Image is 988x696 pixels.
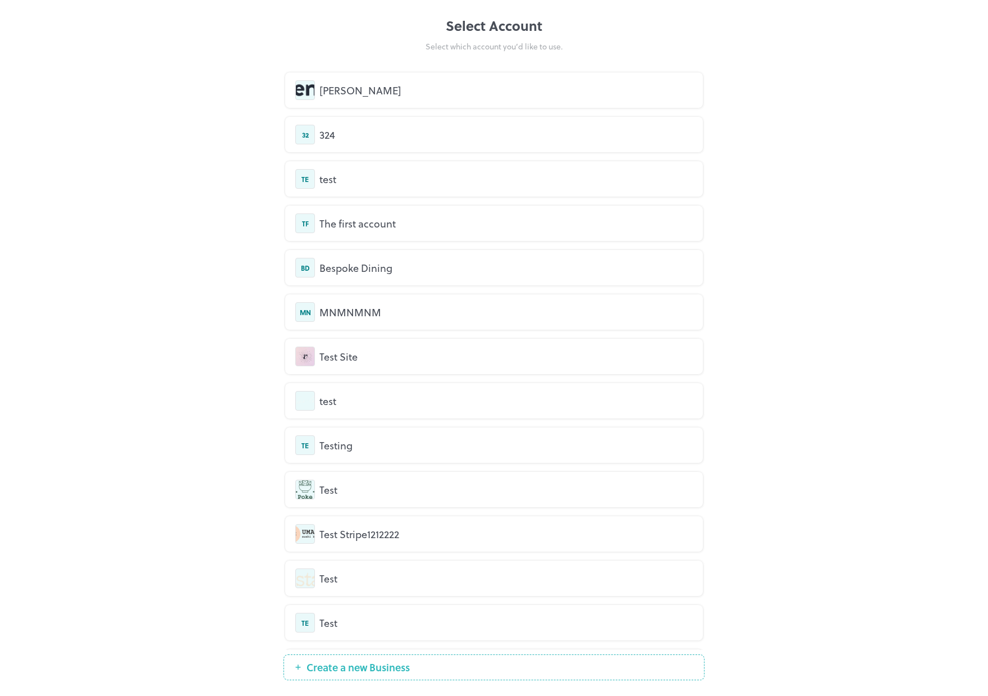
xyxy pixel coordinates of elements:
span: Create a new Business [301,662,415,673]
div: Test Site [319,349,693,364]
div: TE [295,169,315,189]
img: avatar [296,480,314,499]
div: [PERSON_NAME] [319,83,693,98]
button: Create a new Business [283,654,705,680]
div: Select Account [283,16,705,36]
div: Testing [319,438,693,453]
div: MN [295,302,315,322]
div: MNMNMNM [319,304,693,320]
img: avatar [296,392,314,410]
img: avatar [296,525,314,543]
div: Select which account you’d like to use. [283,40,705,52]
div: 324 [319,127,693,142]
div: 32 [295,125,315,144]
div: TE [295,613,315,633]
div: Test [319,571,693,586]
div: BD [295,258,315,278]
div: Test [319,615,693,630]
div: Test [319,482,693,497]
img: avatar [296,347,314,366]
div: The first account [319,216,693,231]
img: avatar [296,81,314,99]
div: Bespoke Dining [319,260,693,275]
img: avatar [296,569,314,588]
div: TE [295,435,315,455]
div: TF [295,213,315,233]
div: test [319,171,693,186]
div: Test Stripe1212222 [319,526,693,542]
div: test [319,393,693,408]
